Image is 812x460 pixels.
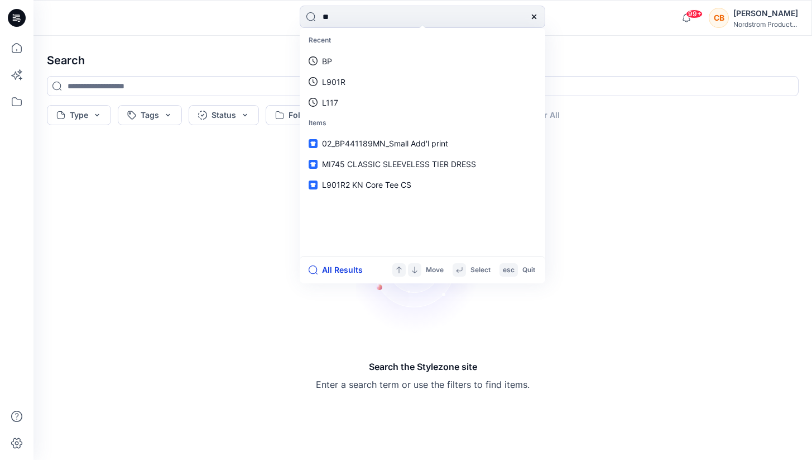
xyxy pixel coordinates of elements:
p: Select [470,264,491,276]
p: L117 [322,97,338,108]
h5: Search the Stylezone site [316,360,530,373]
div: [PERSON_NAME] [733,7,798,20]
p: Move [426,264,444,276]
a: BP [302,51,543,72]
p: Recent [302,30,543,51]
a: L117 [302,92,543,113]
p: Items [302,113,543,134]
p: BP [322,55,332,67]
button: Status [189,105,259,125]
button: Type [47,105,111,125]
p: L901R [322,76,345,88]
a: 02_BP441189MN_Small Add'l print [302,133,543,154]
p: Quit [522,264,535,276]
button: Tags [118,105,182,125]
span: 99+ [686,10,703,18]
span: L901R2 KN Core Tee CS [322,180,411,189]
div: Nordstrom Product... [733,20,798,29]
a: L901R2 KN Core Tee CS [302,174,543,195]
div: CB [709,8,729,28]
a: L901R [302,72,543,92]
p: Enter a search term or use the filters to find items. [316,378,530,391]
h4: Search [38,45,808,76]
span: 02_BP441189MN_Small Add'l print [322,139,448,148]
a: MI745 CLASSIC SLEEVELESS TIER DRESS [302,154,543,174]
p: esc [503,264,515,276]
button: All Results [309,263,370,277]
button: Folder [266,105,336,125]
span: MI745 CLASSIC SLEEVELESS TIER DRESS [322,159,476,169]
